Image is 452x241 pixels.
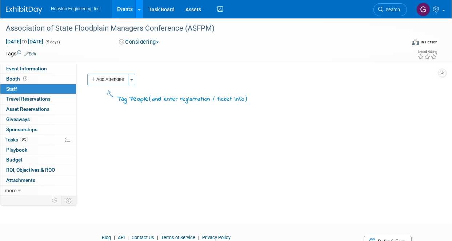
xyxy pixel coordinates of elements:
[6,76,29,82] span: Booth
[0,114,76,124] a: Giveaways
[196,235,201,240] span: |
[0,104,76,114] a: Asset Reservations
[87,74,128,85] button: Add Attendee
[118,235,125,240] a: API
[244,95,248,102] span: )
[6,157,23,163] span: Budget
[3,22,401,35] div: Association of State Floodplain Managers Conference (ASFPM)
[132,235,154,240] a: Contact Us
[155,235,160,240] span: |
[0,155,76,165] a: Budget
[202,235,231,240] a: Privacy Policy
[5,38,44,45] span: [DATE] [DATE]
[0,165,76,175] a: ROI, Objectives & ROO
[6,106,49,112] span: Asset Reservations
[152,95,244,103] span: and enter registration / ticket info
[112,235,117,240] span: |
[420,39,437,45] div: In-Person
[61,196,76,205] td: Toggle Event Tabs
[416,3,430,16] img: Greg Thompson
[45,40,60,44] span: (5 days)
[383,7,400,12] span: Search
[149,95,152,102] span: (
[126,235,131,240] span: |
[22,76,29,81] span: Booth not reserved yet
[6,127,37,132] span: Sponsorships
[6,6,42,13] img: ExhibitDay
[51,6,101,11] span: Houston Engineering, Inc.
[6,66,47,71] span: Event Information
[0,175,76,185] a: Attachments
[5,50,36,57] td: Tags
[21,39,28,44] span: to
[20,137,28,142] span: 0%
[49,196,61,205] td: Personalize Event Tab Strip
[161,235,195,240] a: Terms of Service
[117,94,248,104] div: Tag People
[116,38,162,46] button: Considering
[0,94,76,104] a: Travel Reservations
[5,187,16,193] span: more
[0,145,76,155] a: Playbook
[6,96,51,102] span: Travel Reservations
[0,186,76,195] a: more
[0,74,76,84] a: Booth
[375,38,437,49] div: Event Format
[6,147,27,153] span: Playbook
[102,235,111,240] a: Blog
[0,135,76,145] a: Tasks0%
[6,116,30,122] span: Giveaways
[373,3,407,16] a: Search
[6,86,17,92] span: Staff
[0,84,76,94] a: Staff
[5,137,28,143] span: Tasks
[417,50,437,54] div: Event Rating
[0,64,76,74] a: Event Information
[412,39,419,45] img: Format-Inperson.png
[24,51,36,57] a: Edit
[0,125,76,135] a: Sponsorships
[6,177,35,183] span: Attachments
[6,167,55,173] span: ROI, Objectives & ROO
